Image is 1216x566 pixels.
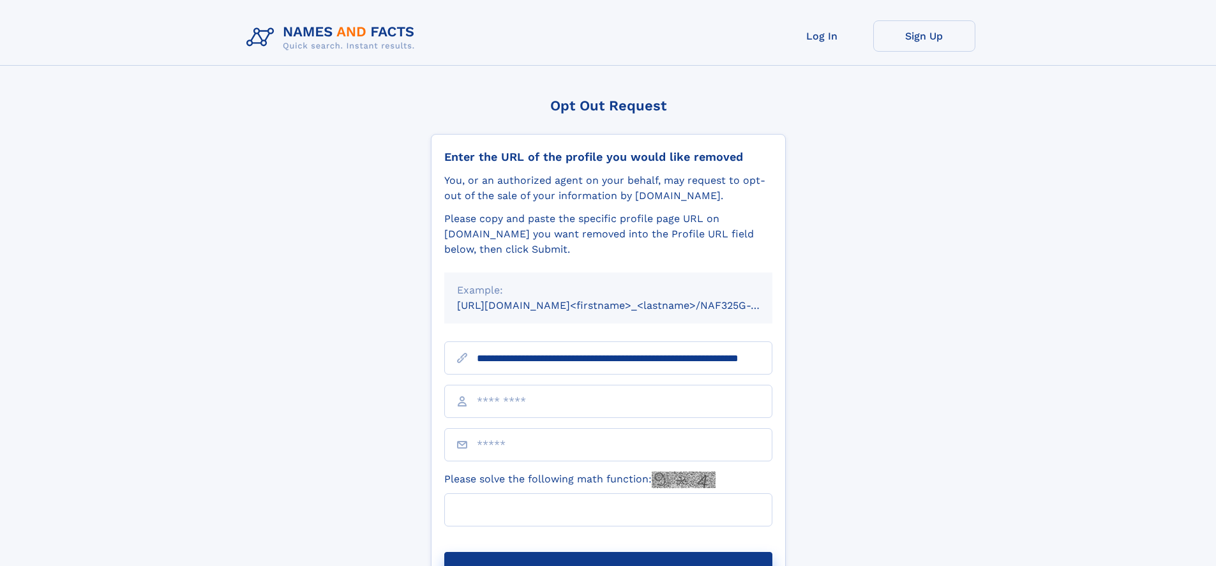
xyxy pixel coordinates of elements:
[444,472,716,488] label: Please solve the following math function:
[873,20,975,52] a: Sign Up
[444,173,772,204] div: You, or an authorized agent on your behalf, may request to opt-out of the sale of your informatio...
[431,98,786,114] div: Opt Out Request
[444,211,772,257] div: Please copy and paste the specific profile page URL on [DOMAIN_NAME] you want removed into the Pr...
[771,20,873,52] a: Log In
[241,20,425,55] img: Logo Names and Facts
[457,299,797,311] small: [URL][DOMAIN_NAME]<firstname>_<lastname>/NAF325G-xxxxxxxx
[457,283,760,298] div: Example:
[444,150,772,164] div: Enter the URL of the profile you would like removed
